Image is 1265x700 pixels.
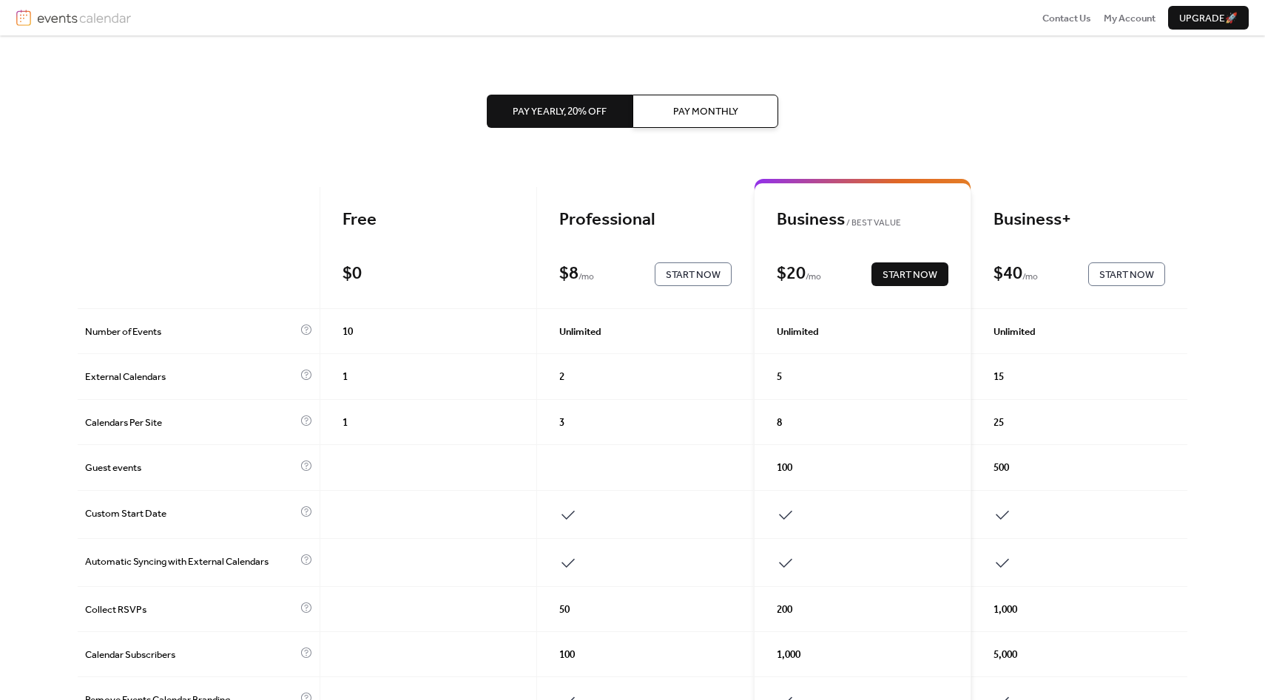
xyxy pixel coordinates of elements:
[1042,10,1091,25] a: Contact Us
[777,648,800,662] span: 1,000
[343,415,348,430] span: 1
[1179,11,1238,26] span: Upgrade 🚀
[655,262,732,286] button: Start Now
[777,370,782,384] span: 5
[85,370,297,384] span: External Calendars
[845,216,902,231] span: BEST VALUE
[343,370,348,384] span: 1
[559,648,575,662] span: 100
[994,602,1017,617] span: 1,000
[777,602,792,617] span: 200
[1168,6,1249,30] button: Upgrade🚀
[994,415,1004,430] span: 25
[343,209,514,231] div: Free
[1022,270,1038,285] span: / mo
[559,263,578,285] div: $ 8
[85,461,297,475] span: Guest events
[994,648,1017,662] span: 5,000
[559,209,731,231] div: Professional
[85,506,297,524] span: Custom Start Date
[777,263,806,285] div: $ 20
[85,415,297,430] span: Calendars Per Site
[85,602,297,617] span: Collect RSVPs
[559,415,564,430] span: 3
[559,324,601,339] span: Unlimited
[666,268,721,282] span: Start Now
[632,95,778,127] button: Pay Monthly
[777,461,792,475] span: 100
[777,209,948,231] div: Business
[487,95,632,127] button: Pay Yearly, 20% off
[994,461,1009,475] span: 500
[1104,10,1156,25] a: My Account
[85,648,297,662] span: Calendar Subscribers
[777,415,782,430] span: 8
[37,10,131,26] img: logotype
[871,262,948,286] button: Start Now
[1042,11,1091,26] span: Contact Us
[994,370,1004,384] span: 15
[806,270,821,285] span: / mo
[1104,11,1156,26] span: My Account
[16,10,31,26] img: logo
[85,324,297,339] span: Number of Events
[994,324,1036,339] span: Unlimited
[994,209,1165,231] div: Business+
[559,602,570,617] span: 50
[343,263,362,285] div: $ 0
[343,324,353,339] span: 10
[1088,262,1165,286] button: Start Now
[85,554,297,572] span: Automatic Syncing with External Calendars
[673,104,738,119] span: Pay Monthly
[578,270,594,285] span: / mo
[883,268,937,282] span: Start Now
[777,324,819,339] span: Unlimited
[559,370,564,384] span: 2
[513,104,607,119] span: Pay Yearly, 20% off
[1099,268,1154,282] span: Start Now
[994,263,1022,285] div: $ 40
